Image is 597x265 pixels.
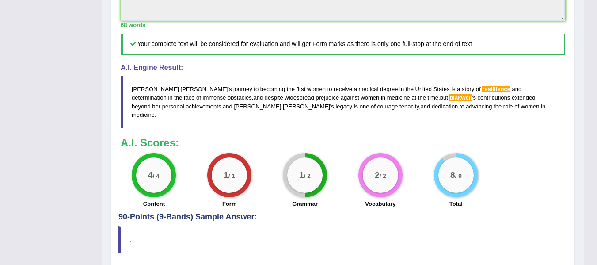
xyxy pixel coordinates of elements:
[380,173,386,180] small: / 2
[121,64,565,72] h4: A.I. Engine Result:
[494,103,502,110] span: the
[223,103,232,110] span: and
[457,86,460,92] span: a
[184,94,195,101] span: face
[283,103,330,110] span: [PERSON_NAME]
[224,170,228,180] big: 1
[433,86,450,92] span: States
[229,86,232,92] span: s
[285,94,314,101] span: widespread
[377,103,398,110] span: courage
[234,103,281,110] span: [PERSON_NAME]
[152,103,160,110] span: her
[449,200,463,208] label: Total
[174,94,182,101] span: the
[148,170,153,180] big: 4
[503,103,513,110] span: role
[335,103,352,110] span: legacy
[512,94,536,101] span: extended
[421,103,430,110] span: and
[428,94,439,101] span: time
[473,94,476,101] span: s
[460,103,464,110] span: to
[371,103,376,110] span: of
[186,103,221,110] span: achievements
[360,103,369,110] span: one
[399,86,404,92] span: in
[399,103,419,110] span: tenacity
[432,103,458,110] span: dedication
[181,86,228,92] span: [PERSON_NAME]
[327,86,332,92] span: to
[466,103,492,110] span: advancing
[203,94,226,101] span: immense
[415,86,432,92] span: United
[121,137,179,149] b: A.I. Scores:
[341,94,359,101] span: against
[299,170,304,180] big: 1
[455,173,461,180] small: / 9
[512,86,522,92] span: and
[132,94,167,101] span: determination
[168,94,172,101] span: in
[521,103,540,110] span: women
[121,21,565,29] div: 68 words
[196,94,201,101] span: of
[354,103,358,110] span: is
[316,94,339,101] span: prejudice
[233,86,252,92] span: journey
[381,94,385,101] span: in
[354,86,357,92] span: a
[541,103,545,110] span: in
[411,94,416,101] span: at
[359,86,379,92] span: medical
[365,200,395,208] label: Vocabulary
[121,34,565,54] h5: Your complete text will be considered for evaluation and will get Form marks as there is only one...
[361,94,379,101] span: women
[228,94,252,101] span: obstacles
[418,94,426,101] span: the
[450,170,455,180] big: 8
[253,94,263,101] span: and
[121,76,565,128] blockquote: ' , , ' , ' , , .
[292,200,318,208] label: Grammar
[478,94,510,101] span: contributions
[380,86,398,92] span: degree
[514,103,519,110] span: of
[143,200,165,208] label: Content
[387,94,410,101] span: medicine
[118,226,567,253] blockquote: .
[260,86,285,92] span: becoming
[162,103,184,110] span: personal
[132,86,179,92] span: [PERSON_NAME]
[331,103,334,110] span: s
[449,94,472,101] span: Possible spelling mistake found. (did you mean: Blackwell)
[287,86,295,92] span: the
[406,86,414,92] span: the
[254,86,259,92] span: to
[334,86,352,92] span: receive
[153,173,160,180] small: / 4
[297,86,306,92] span: first
[265,94,283,101] span: despite
[304,173,311,180] small: / 2
[462,86,474,92] span: story
[307,86,326,92] span: women
[440,94,448,101] span: but
[132,111,155,118] span: medicine
[375,170,380,180] big: 2
[476,86,481,92] span: of
[132,103,151,110] span: beyond
[228,173,235,180] small: / 1
[451,86,455,92] span: is
[222,200,237,208] label: Form
[482,86,510,92] span: Possible spelling mistake found. (did you mean: resilience)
